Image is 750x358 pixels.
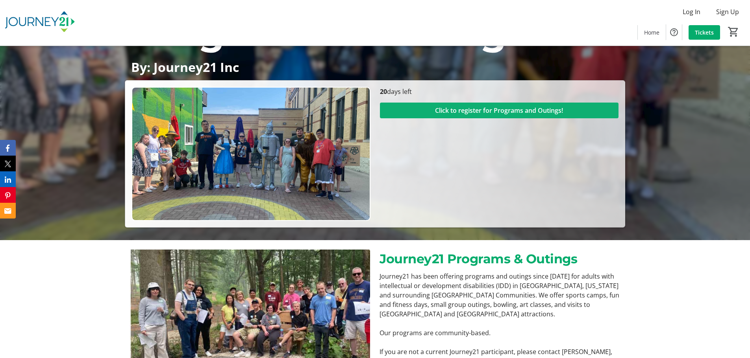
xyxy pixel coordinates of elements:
[644,28,659,37] span: Home
[380,272,620,319] p: Journey21 has been offering programs and outings since [DATE] for adults with intellectual or dev...
[380,87,387,96] span: 20
[380,103,619,118] button: Click to register for Programs and Outings!
[666,24,682,40] button: Help
[726,25,741,39] button: Cart
[131,87,370,221] img: Campaign CTA Media Photo
[5,3,75,42] img: Journey21's Logo
[695,28,714,37] span: Tickets
[380,87,619,96] p: days left
[710,6,745,18] button: Sign Up
[131,60,619,74] p: By: Journey21 Inc
[131,9,526,55] span: Programs & Outings
[683,7,700,17] span: Log In
[676,6,707,18] button: Log In
[638,25,666,40] a: Home
[689,25,720,40] a: Tickets
[380,328,620,338] p: Our programs are community-based.
[716,7,739,17] span: Sign Up
[435,106,563,115] span: Click to register for Programs and Outings!
[380,250,620,268] p: Journey21 Programs & Outings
